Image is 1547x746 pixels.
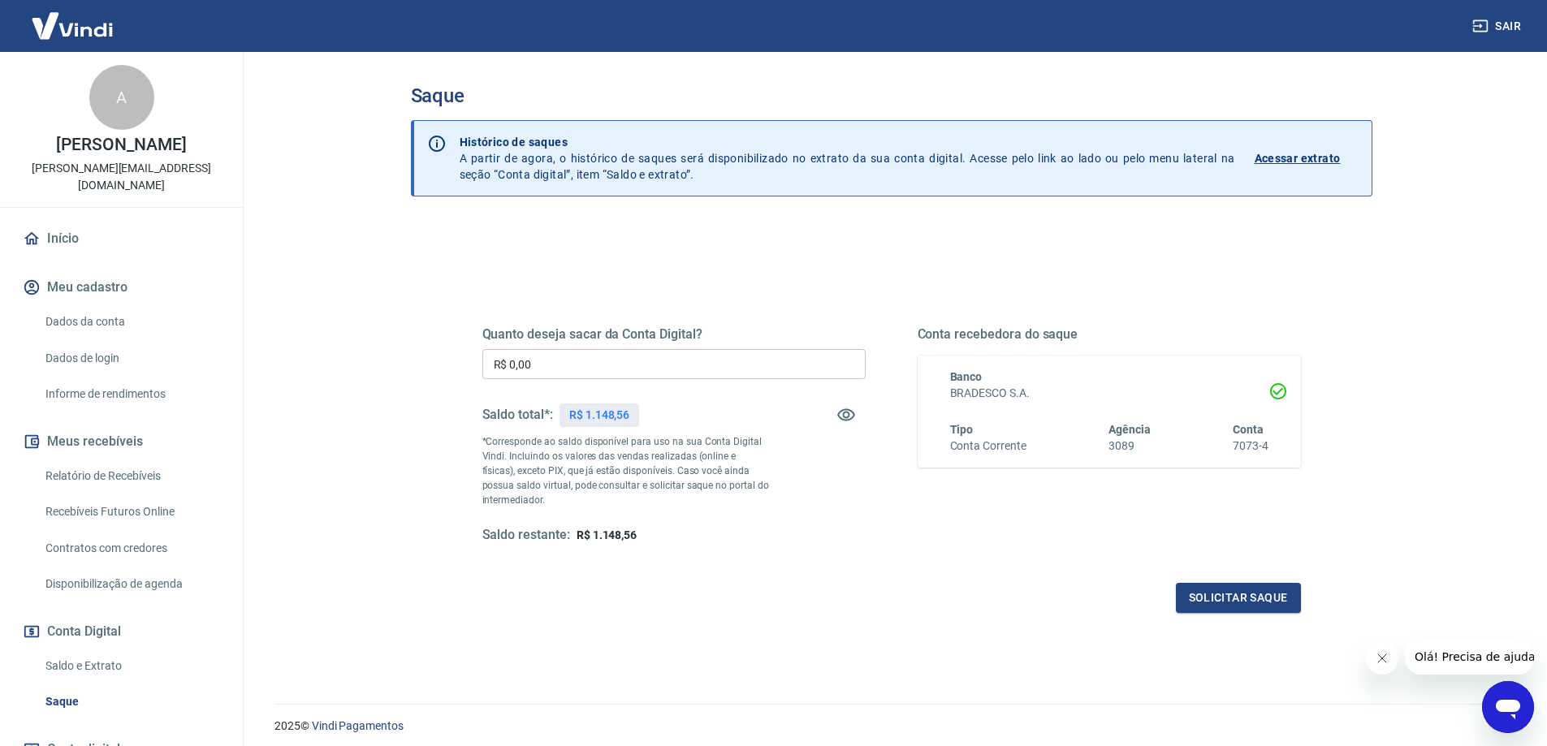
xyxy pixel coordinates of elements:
span: Olá! Precisa de ajuda? [10,11,136,24]
p: R$ 1.148,56 [569,407,629,424]
h5: Quanto deseja sacar da Conta Digital? [482,326,866,343]
a: Início [19,221,223,257]
h5: Conta recebedora do saque [918,326,1301,343]
p: 2025 © [274,718,1508,735]
a: Relatório de Recebíveis [39,459,223,493]
span: R$ 1.148,56 [577,528,637,541]
h5: Saldo restante: [482,527,570,544]
button: Sair [1469,11,1528,41]
img: Vindi [19,1,125,50]
p: [PERSON_NAME][EMAIL_ADDRESS][DOMAIN_NAME] [13,160,230,194]
span: Banco [950,370,983,383]
a: Recebíveis Futuros Online [39,495,223,528]
button: Meus recebíveis [19,424,223,459]
a: Contratos com credores [39,532,223,565]
a: Acessar extrato [1255,134,1359,183]
span: Agência [1108,423,1151,436]
a: Dados da conta [39,305,223,339]
a: Saque [39,685,223,718]
p: [PERSON_NAME] [56,136,186,153]
button: Solicitar saque [1176,583,1301,613]
p: Histórico de saques [460,134,1235,150]
p: *Corresponde ao saldo disponível para uso na sua Conta Digital Vindi. Incluindo os valores das ve... [482,434,770,507]
iframe: Mensagem da empresa [1405,639,1534,675]
p: A partir de agora, o histórico de saques será disponibilizado no extrato da sua conta digital. Ac... [460,134,1235,183]
h5: Saldo total*: [482,407,553,423]
h6: BRADESCO S.A. [950,385,1268,402]
a: Saldo e Extrato [39,649,223,683]
h6: 3089 [1108,438,1151,455]
iframe: Botão para abrir a janela de mensagens [1482,681,1534,733]
p: Acessar extrato [1255,150,1341,166]
button: Conta Digital [19,614,223,649]
h6: Conta Corrente [950,438,1026,455]
span: Conta [1233,423,1264,436]
h3: Saque [411,84,1372,107]
span: Tipo [950,423,974,436]
a: Informe de rendimentos [39,377,223,411]
a: Disponibilização de agenda [39,567,223,601]
div: A [89,65,154,130]
button: Meu cadastro [19,270,223,305]
h6: 7073-4 [1233,438,1268,455]
a: Vindi Pagamentos [312,719,404,732]
a: Dados de login [39,342,223,375]
iframe: Fechar mensagem [1366,642,1398,675]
